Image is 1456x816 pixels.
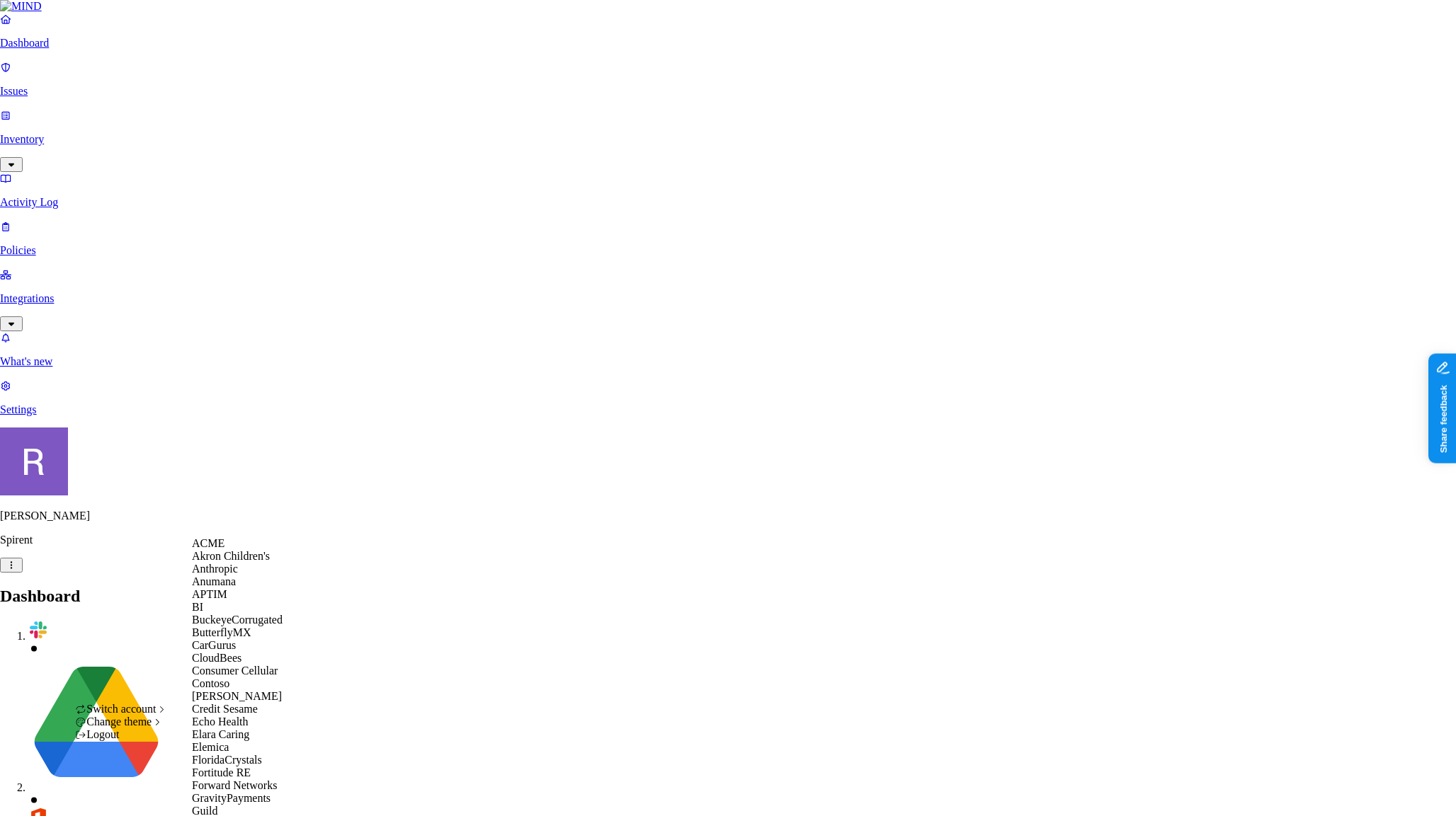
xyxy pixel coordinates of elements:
span: ACME [192,537,224,549]
span: Credit Sesame [192,703,258,715]
span: BuckeyeCorrugated [192,614,283,626]
span: GravityPayments [192,792,271,804]
span: Forward Networks [192,779,277,791]
span: Echo Health [192,716,249,728]
div: Logout [75,728,168,741]
span: Consumer Cellular [192,665,278,677]
span: Elemica [192,741,229,753]
span: Change theme [86,716,152,728]
span: Contoso [192,677,229,689]
span: CarGurus [192,639,236,651]
span: Anthropic [192,563,238,575]
span: Switch account [86,703,156,715]
span: Akron Children's [192,550,270,562]
span: CloudBees [192,652,241,664]
span: BI [192,601,203,613]
span: APTIM [192,588,227,600]
span: [PERSON_NAME] [192,690,282,702]
span: Fortitude RE [192,766,251,778]
span: Anumana [192,575,236,587]
span: Elara Caring [192,728,249,740]
span: ButterflyMX [192,626,251,638]
span: FloridaCrystals [192,754,262,766]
